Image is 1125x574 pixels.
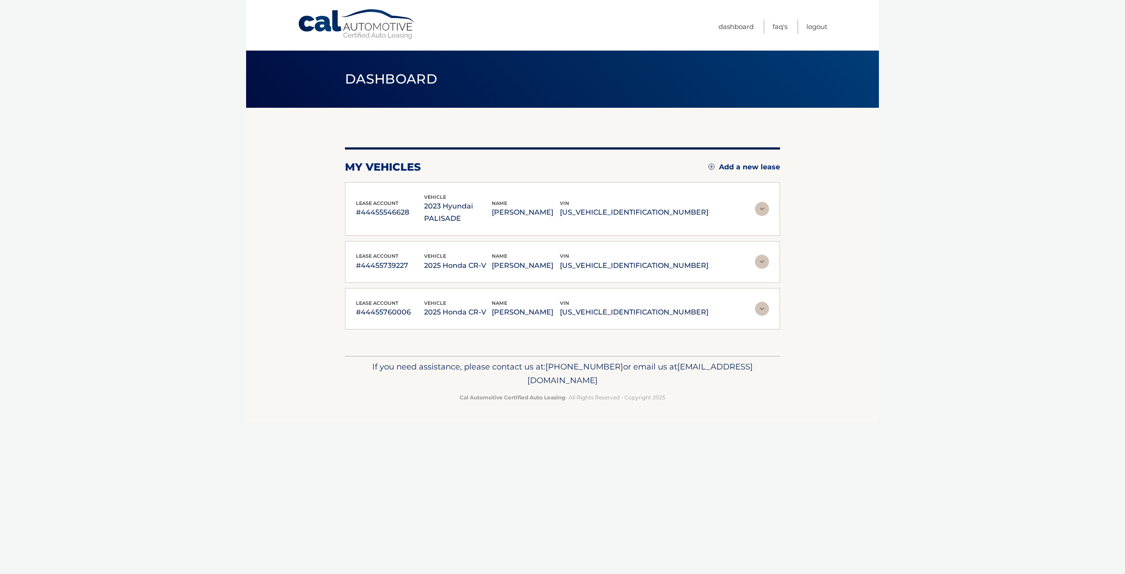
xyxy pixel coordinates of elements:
p: 2025 Honda CR-V [424,306,492,318]
p: [PERSON_NAME] [492,206,560,219]
span: lease account [356,200,399,206]
span: [PHONE_NUMBER] [545,362,623,372]
span: vehicle [424,300,446,306]
a: Cal Automotive [298,9,416,40]
img: accordion-rest.svg [755,202,769,216]
span: lease account [356,300,399,306]
p: #44455739227 [356,260,424,272]
span: name [492,200,507,206]
a: Logout [806,19,827,34]
span: vehicle [424,194,446,200]
span: vin [560,300,569,306]
span: vehicle [424,253,446,259]
p: #44455546628 [356,206,424,219]
span: lease account [356,253,399,259]
strong: Cal Automotive Certified Auto Leasing [460,394,565,401]
a: FAQ's [773,19,787,34]
p: If you need assistance, please contact us at: or email us at [351,360,774,388]
img: add.svg [708,164,715,170]
p: [US_VEHICLE_IDENTIFICATION_NUMBER] [560,206,708,219]
a: Dashboard [719,19,754,34]
span: vin [560,200,569,206]
p: 2023 Hyundai PALISADE [424,200,492,225]
span: name [492,253,507,259]
img: accordion-rest.svg [755,255,769,269]
p: [PERSON_NAME] [492,306,560,318]
span: vin [560,253,569,259]
p: [US_VEHICLE_IDENTIFICATION_NUMBER] [560,260,708,272]
p: [US_VEHICLE_IDENTIFICATION_NUMBER] [560,306,708,318]
img: accordion-rest.svg [755,302,769,316]
span: name [492,300,507,306]
a: Add a new lease [708,163,780,172]
p: [PERSON_NAME] [492,260,560,272]
span: Dashboard [345,71,437,87]
p: #44455760006 [356,306,424,318]
p: 2025 Honda CR-V [424,260,492,272]
h2: my vehicles [345,161,421,174]
p: - All Rights Reserved - Copyright 2025 [351,393,774,402]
